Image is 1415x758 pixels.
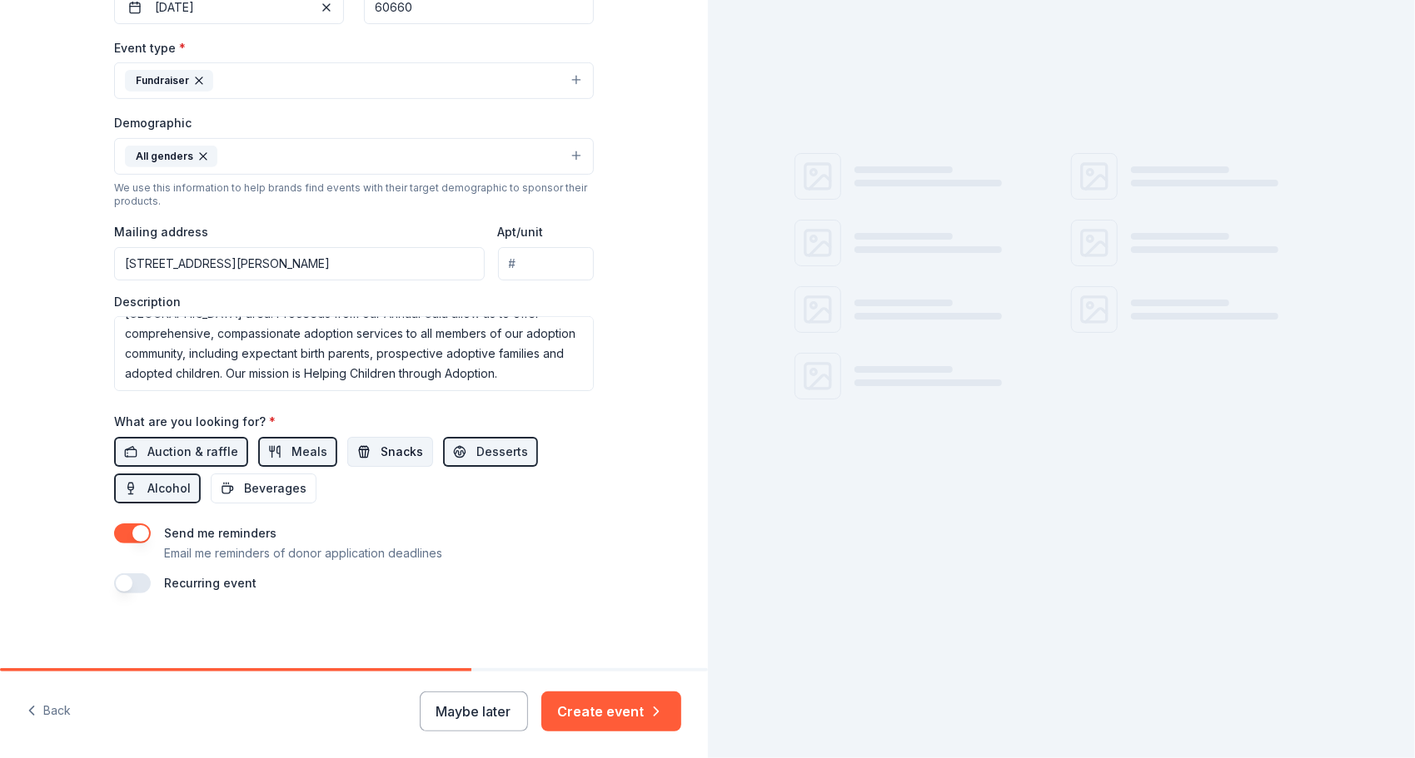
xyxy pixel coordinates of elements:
button: Auction & raffle [114,437,248,467]
label: Description [114,294,181,310]
button: Snacks [347,437,433,467]
div: Fundraiser [125,70,213,92]
p: Email me reminders of donor application deadlines [164,543,442,563]
label: What are you looking for? [114,414,276,430]
button: Back [27,694,71,729]
button: Fundraiser [114,62,594,99]
textarea: [DATE][DATE], the Adoption Center of [US_STATE] will be holding our 38th Annual Gala at [GEOGRAPH... [114,316,594,391]
label: Apt/unit [498,224,544,240]
label: Mailing address [114,224,208,240]
button: Desserts [443,437,538,467]
span: Alcohol [147,478,191,498]
span: Snacks [381,442,423,462]
button: All genders [114,138,594,175]
span: Meals [291,442,327,462]
button: Create event [541,691,681,731]
button: Meals [258,437,337,467]
label: Send me reminders [164,526,277,540]
div: We use this information to help brands find events with their target demographic to sponsor their... [114,181,594,208]
input: Enter a US address [114,247,485,280]
label: Event type [114,40,186,57]
label: Recurring event [164,576,257,590]
div: All genders [125,146,217,167]
button: Beverages [211,473,316,503]
button: Alcohol [114,473,201,503]
span: Auction & raffle [147,442,238,462]
label: Demographic [114,115,192,131]
span: Desserts [476,442,528,462]
button: Maybe later [420,691,528,731]
span: Beverages [244,478,306,498]
input: # [498,247,594,280]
